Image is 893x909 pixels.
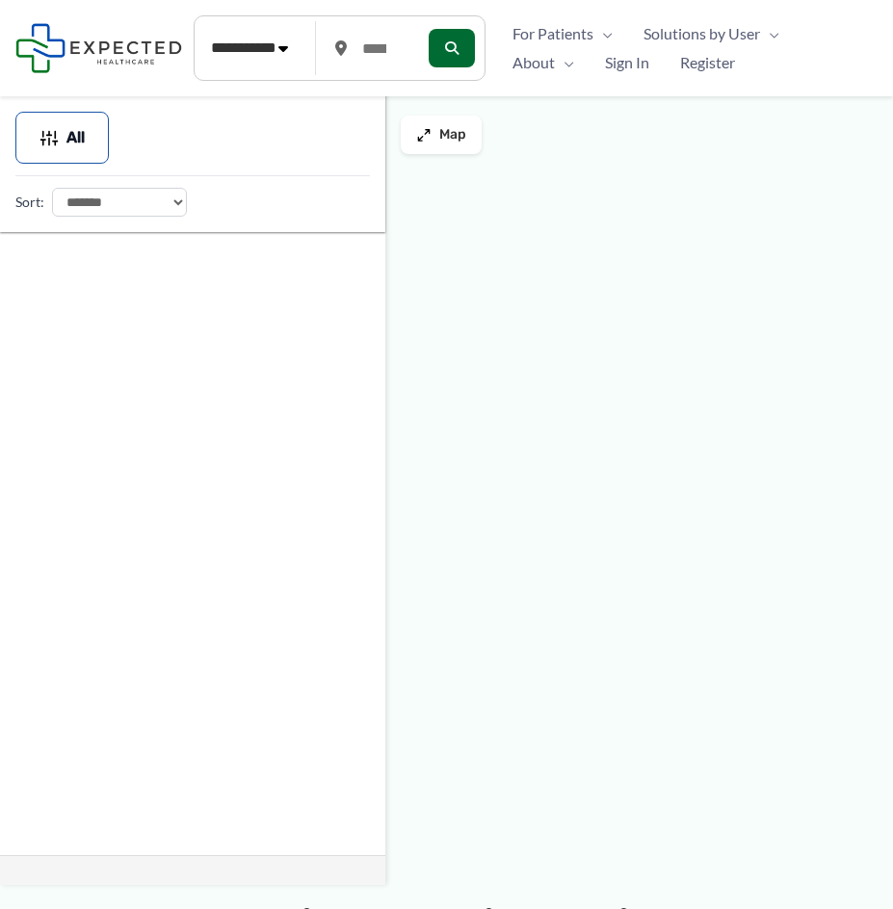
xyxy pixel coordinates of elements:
span: About [512,48,555,77]
label: Sort: [15,190,44,215]
span: Register [680,48,735,77]
button: All [15,112,109,164]
span: Menu Toggle [555,48,574,77]
span: Solutions by User [643,19,760,48]
a: Solutions by UserMenu Toggle [628,19,795,48]
span: For Patients [512,19,593,48]
a: For PatientsMenu Toggle [497,19,628,48]
a: Register [665,48,750,77]
a: Sign In [590,48,665,77]
img: Filter [39,128,59,147]
a: AboutMenu Toggle [497,48,590,77]
span: All [66,131,85,144]
span: Menu Toggle [760,19,779,48]
span: Map [439,127,466,143]
span: Sign In [605,48,649,77]
img: Maximize [416,127,432,143]
button: Map [401,116,482,154]
img: Expected Healthcare Logo - side, dark font, small [15,23,182,72]
span: Menu Toggle [593,19,613,48]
